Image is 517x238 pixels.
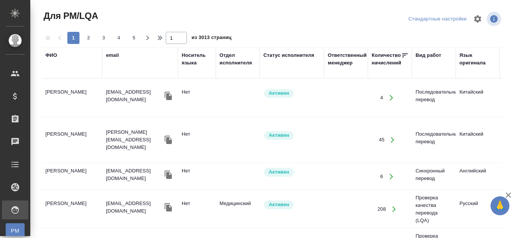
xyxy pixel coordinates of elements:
[128,34,140,42] span: 5
[385,132,400,148] button: Открыть работы
[263,52,314,59] div: Статус исполнителя
[459,52,496,67] div: Язык оригинала
[42,10,98,22] span: Для PM/LQA
[182,52,212,67] div: Носитель языка
[412,85,456,111] td: Последовательный перевод
[469,10,487,28] span: Настроить таблицу
[113,32,125,44] button: 4
[178,85,216,111] td: Нет
[263,167,320,177] div: Рядовой исполнитель: назначай с учетом рейтинга
[269,201,289,208] p: Активен
[377,205,386,213] div: 208
[269,89,289,97] p: Активен
[456,163,500,190] td: Английский
[487,12,503,26] span: Посмотреть информацию
[106,128,163,151] p: [PERSON_NAME][EMAIL_ADDRESS][DOMAIN_NAME]
[106,200,163,215] p: [EMAIL_ADDRESS][DOMAIN_NAME]
[9,227,21,235] span: PM
[383,90,399,106] button: Открыть работы
[491,196,509,215] button: 🙏
[412,190,456,228] td: Проверка качества перевода (LQA)
[106,88,163,103] p: [EMAIL_ADDRESS][DOMAIN_NAME]
[163,202,174,213] button: Скопировать
[216,196,260,222] td: Медицинский
[178,196,216,222] td: Нет
[192,33,232,44] span: из 3013 страниц
[263,130,320,141] div: Рядовой исполнитель: назначай с учетом рейтинга
[220,52,256,67] div: Отдел исполнителя
[269,132,289,139] p: Активен
[380,94,383,102] div: 4
[83,34,95,42] span: 2
[42,163,102,190] td: [PERSON_NAME]
[386,202,402,217] button: Открыть работы
[178,127,216,153] td: Нет
[412,163,456,190] td: Синхронный перевод
[113,34,125,42] span: 4
[456,127,500,153] td: Китайский
[383,169,399,184] button: Открыть работы
[42,85,102,111] td: [PERSON_NAME]
[494,198,506,214] span: 🙏
[178,163,216,190] td: Нет
[163,134,174,146] button: Скопировать
[42,127,102,153] td: [PERSON_NAME]
[83,32,95,44] button: 2
[42,196,102,222] td: [PERSON_NAME]
[98,32,110,44] button: 3
[372,52,401,67] div: Количество начислений
[456,196,500,222] td: Русский
[328,52,367,67] div: Ответственный менеджер
[263,200,320,210] div: Рядовой исполнитель: назначай с учетом рейтинга
[45,52,57,59] div: ФИО
[263,88,320,99] div: Рядовой исполнитель: назначай с учетом рейтинга
[106,52,119,59] div: email
[412,127,456,153] td: Последовательный перевод
[163,169,174,180] button: Скопировать
[416,52,441,59] div: Вид работ
[379,136,385,144] div: 45
[106,167,163,182] p: [EMAIL_ADDRESS][DOMAIN_NAME]
[98,34,110,42] span: 3
[380,173,383,180] div: 6
[163,90,174,102] button: Скопировать
[269,168,289,176] p: Активен
[456,85,500,111] td: Китайский
[406,13,469,25] div: split button
[128,32,140,44] button: 5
